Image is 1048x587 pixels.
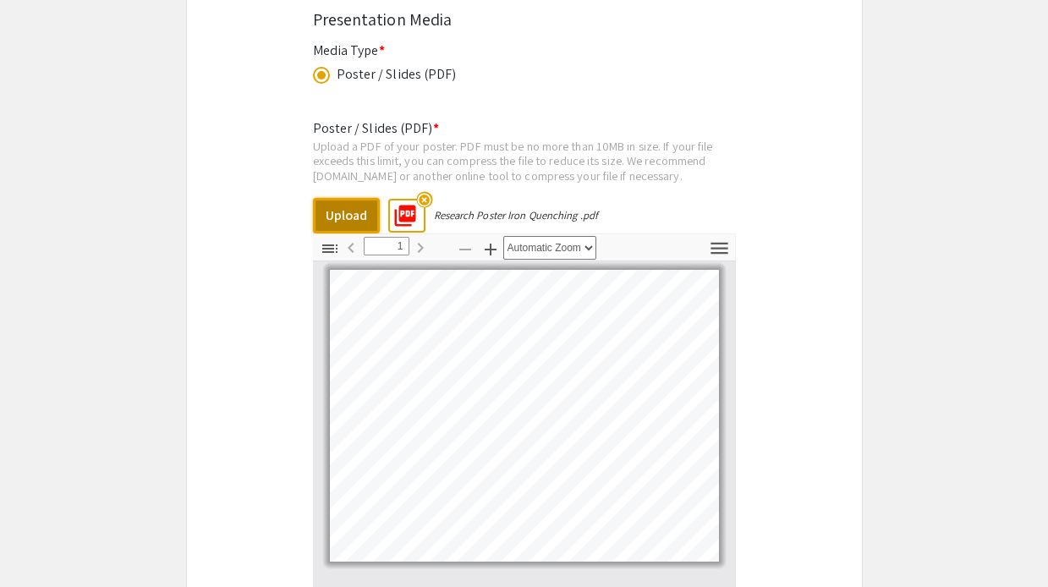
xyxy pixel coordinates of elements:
button: Zoom Out [451,236,480,261]
mat-icon: picture_as_pdf [387,198,413,223]
button: Previous Page [337,234,365,259]
div: Presentation Media [313,7,736,32]
div: Upload a PDF of your poster. PDF must be no more than 10MB in size. If your file exceeds this lim... [313,139,736,184]
button: Upload [313,198,380,233]
button: Next Page [406,234,435,259]
mat-label: Poster / Slides (PDF) [313,119,439,137]
iframe: Chat [13,511,72,574]
button: Toggle Sidebar [315,236,344,261]
mat-label: Media Type [313,41,385,59]
div: Page 1 [322,262,727,569]
button: Tools [705,236,734,261]
div: Research Poster Iron Quenching .pdf [434,208,599,222]
div: Poster / Slides (PDF) [337,64,457,85]
select: Zoom [503,236,596,260]
button: Zoom In [476,236,505,261]
input: Page [364,237,409,255]
mat-icon: highlight_off [416,192,432,208]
